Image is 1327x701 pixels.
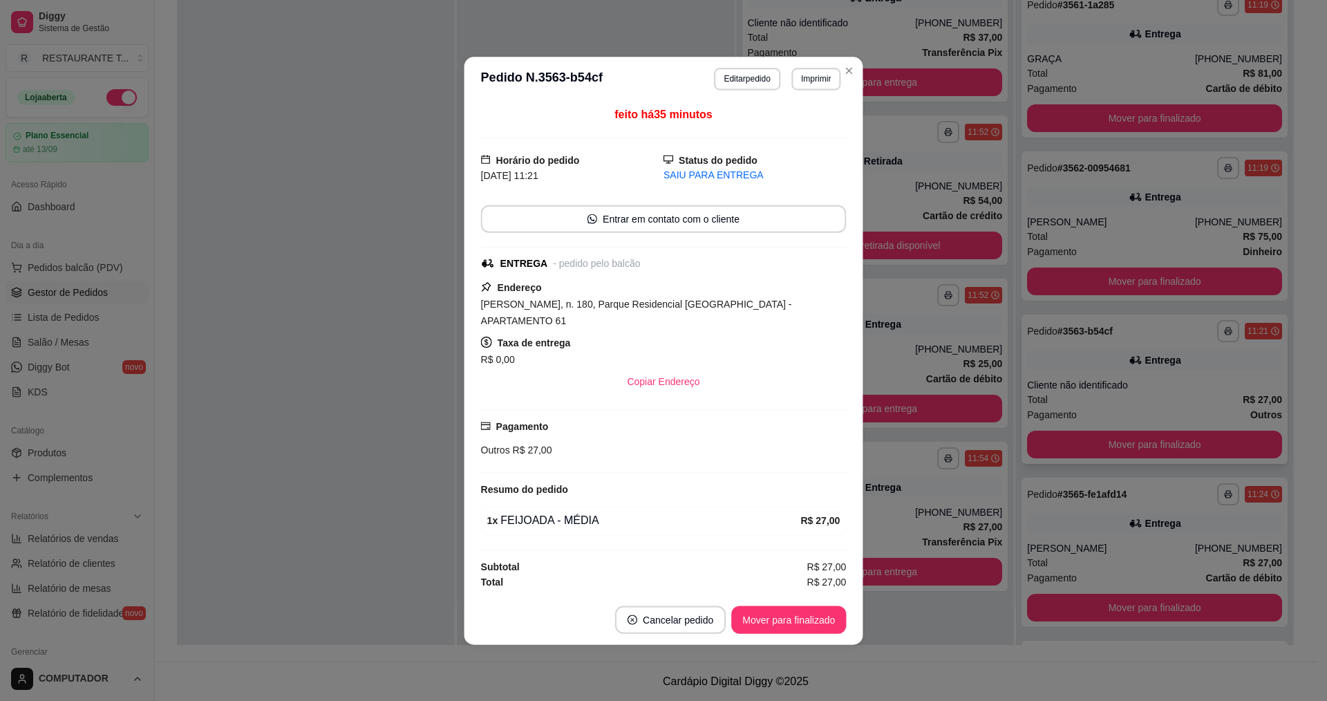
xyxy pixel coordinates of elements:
[500,256,548,270] div: ENTREGA
[481,205,847,232] button: whats-appEntrar em contato com o cliente
[807,574,847,589] span: R$ 27,00
[807,559,847,574] span: R$ 27,00
[496,421,549,432] strong: Pagamento
[628,615,637,624] span: close-circle
[553,256,640,270] div: - pedido pelo balcão
[791,68,840,90] button: Imprimir
[731,606,846,633] button: Mover para finalizado
[481,281,492,292] span: pushpin
[663,167,846,182] div: SAIU PARA ENTREGA
[487,512,801,529] div: FEIJOADA - MÉDIA
[800,515,840,526] strong: R$ 27,00
[481,68,603,90] h3: Pedido N. 3563-b54cf
[587,214,597,223] span: whats-app
[481,561,520,572] strong: Subtotal
[481,576,503,587] strong: Total
[481,354,515,365] span: R$ 0,00
[496,154,580,165] strong: Horário do pedido
[614,109,713,120] span: feito há 35 minutos
[510,445,552,456] span: R$ 27,00
[714,68,780,90] button: Editarpedido
[481,484,568,495] strong: Resumo do pedido
[481,155,491,165] span: calendar
[481,445,510,456] span: Outros
[663,155,673,165] span: desktop
[615,606,726,633] button: close-circleCancelar pedido
[498,337,571,348] strong: Taxa de entrega
[838,59,860,82] button: Close
[616,368,710,395] button: Copiar Endereço
[481,421,491,431] span: credit-card
[481,169,538,180] span: [DATE] 11:21
[498,281,542,292] strong: Endereço
[679,154,757,165] strong: Status do pedido
[487,515,498,526] strong: 1 x
[481,336,492,347] span: dollar
[481,298,792,326] span: [PERSON_NAME], n. 180, Parque Residencial [GEOGRAPHIC_DATA] - APARTAMENTO 61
